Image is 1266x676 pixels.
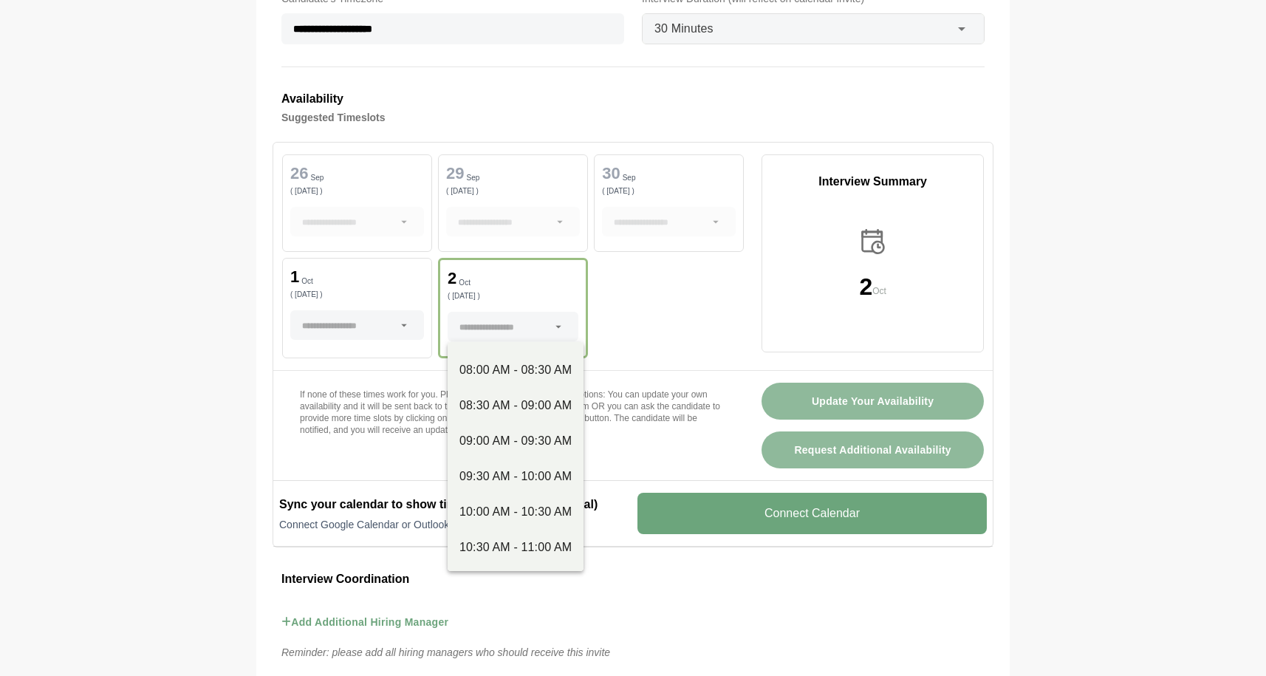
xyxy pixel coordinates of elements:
[602,165,620,182] p: 30
[310,174,324,182] p: Sep
[637,493,987,534] v-button: Connect Calendar
[446,188,580,195] p: ( [DATE] )
[290,188,424,195] p: ( [DATE] )
[858,226,889,257] img: calender
[762,173,983,191] p: Interview Summary
[273,643,993,661] p: Reminder: please add all hiring managers who should receive this invite
[300,389,726,436] p: If none of these times work for you. Please select one of the following options: You can update y...
[602,188,736,195] p: ( [DATE] )
[467,174,480,182] p: Sep
[872,284,886,298] p: Oct
[859,275,872,298] p: 2
[281,109,985,126] h4: Suggested Timeslots
[290,291,424,298] p: ( [DATE] )
[623,174,636,182] p: Sep
[448,270,456,287] p: 2
[301,278,313,285] p: Oct
[654,19,714,38] span: 30 Minutes
[446,165,464,182] p: 29
[279,496,629,513] h2: Sync your calendar to show times you are free (optional)
[762,431,984,468] button: Request Additional Availability
[290,165,308,182] p: 26
[281,89,985,109] h3: Availability
[290,269,299,285] p: 1
[459,279,471,287] p: Oct
[281,601,448,643] button: Add Additional Hiring Manager
[762,383,984,420] button: Update Your Availability
[279,517,629,532] p: Connect Google Calendar or Outlook Calendar
[448,293,578,300] p: ( [DATE] )
[281,570,985,589] h3: Interview Coordination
